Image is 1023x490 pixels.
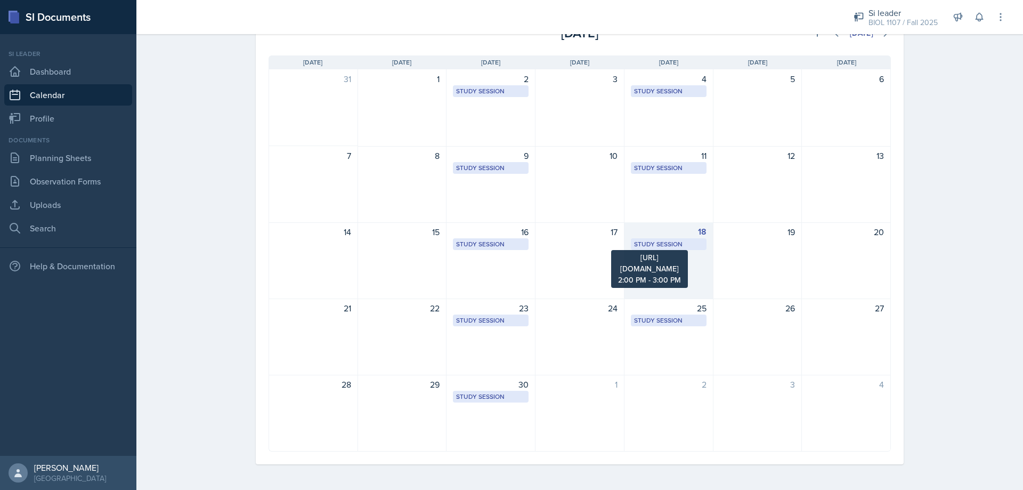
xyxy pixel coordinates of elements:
[808,149,884,162] div: 13
[4,255,132,277] div: Help & Documentation
[453,302,529,315] div: 23
[456,163,525,173] div: Study Session
[453,149,529,162] div: 9
[364,226,440,238] div: 15
[634,316,703,325] div: Study Session
[542,149,618,162] div: 10
[275,378,351,391] div: 28
[748,58,767,67] span: [DATE]
[542,226,618,238] div: 17
[303,58,322,67] span: [DATE]
[808,302,884,315] div: 27
[868,17,938,28] div: BIOL 1107 / Fall 2025
[275,73,351,85] div: 31
[4,135,132,145] div: Documents
[364,302,440,315] div: 22
[808,378,884,391] div: 4
[634,86,703,96] div: Study Session
[631,73,707,85] div: 4
[850,29,873,37] div: [DATE]
[453,378,529,391] div: 30
[4,147,132,168] a: Planning Sheets
[837,58,856,67] span: [DATE]
[364,73,440,85] div: 1
[542,302,618,315] div: 24
[4,194,132,215] a: Uploads
[275,226,351,238] div: 14
[456,239,525,249] div: Study Session
[4,218,132,239] a: Search
[634,163,703,173] div: Study Session
[542,378,618,391] div: 1
[570,58,589,67] span: [DATE]
[720,302,795,315] div: 26
[634,239,703,249] div: Study Session
[631,226,707,238] div: 18
[631,302,707,315] div: 25
[456,392,525,401] div: Study Session
[659,58,678,67] span: [DATE]
[34,462,106,473] div: [PERSON_NAME]
[481,58,500,67] span: [DATE]
[4,108,132,129] a: Profile
[720,73,795,85] div: 5
[453,73,529,85] div: 2
[364,149,440,162] div: 8
[720,378,795,391] div: 3
[34,473,106,484] div: [GEOGRAPHIC_DATA]
[4,171,132,192] a: Observation Forms
[4,49,132,59] div: Si leader
[453,226,529,238] div: 16
[4,84,132,106] a: Calendar
[631,149,707,162] div: 11
[364,378,440,391] div: 29
[808,73,884,85] div: 6
[720,226,795,238] div: 19
[392,58,411,67] span: [DATE]
[808,226,884,238] div: 20
[456,86,525,96] div: Study Session
[542,73,618,85] div: 3
[868,6,938,19] div: Si leader
[275,149,351,162] div: 7
[631,378,707,391] div: 2
[4,61,132,82] a: Dashboard
[275,302,351,315] div: 21
[456,316,525,325] div: Study Session
[720,149,795,162] div: 12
